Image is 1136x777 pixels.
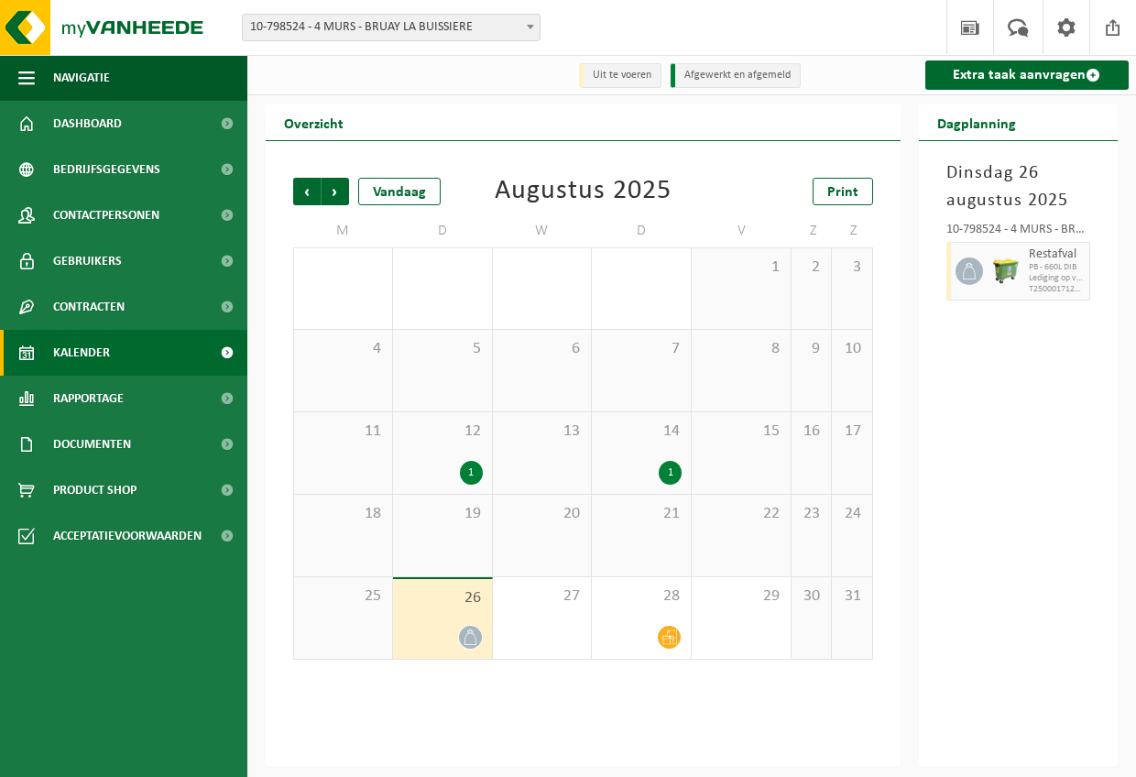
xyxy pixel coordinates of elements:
[402,504,483,524] span: 19
[53,192,159,238] span: Contactpersonen
[53,421,131,467] span: Documenten
[243,15,540,40] span: 10-798524 - 4 MURS - BRUAY LA BUISSIERE
[53,330,110,376] span: Kalender
[53,147,160,192] span: Bedrijfsgegevens
[1029,273,1086,284] span: Lediging op vaste frequentie
[303,504,383,524] span: 18
[792,214,832,247] td: Z
[53,101,122,147] span: Dashboard
[266,104,362,140] h2: Overzicht
[827,185,858,200] span: Print
[701,586,781,607] span: 29
[495,178,672,205] div: Augustus 2025
[502,586,583,607] span: 27
[579,63,661,88] li: Uit te voeren
[701,504,781,524] span: 22
[322,178,349,205] span: Volgende
[841,504,862,524] span: 24
[402,588,483,608] span: 26
[1029,262,1086,273] span: PB - 660L DIB
[832,214,872,247] td: Z
[801,339,822,359] span: 9
[53,55,110,101] span: Navigatie
[493,214,593,247] td: W
[841,257,862,278] span: 3
[393,214,493,247] td: D
[53,513,202,559] span: Acceptatievoorwaarden
[53,467,137,513] span: Product Shop
[502,339,583,359] span: 6
[946,159,1091,214] h3: Dinsdag 26 augustus 2025
[841,421,862,442] span: 17
[53,284,125,330] span: Contracten
[358,178,441,205] div: Vandaag
[801,257,822,278] span: 2
[946,224,1091,242] div: 10-798524 - 4 MURS - BRUAY LA BUISSIERE
[303,339,383,359] span: 4
[601,586,682,607] span: 28
[701,339,781,359] span: 8
[502,504,583,524] span: 20
[592,214,692,247] td: D
[801,504,822,524] span: 23
[919,104,1034,140] h2: Dagplanning
[813,178,873,205] a: Print
[1029,247,1086,262] span: Restafval
[659,461,682,485] div: 1
[692,214,792,247] td: V
[601,504,682,524] span: 21
[601,339,682,359] span: 7
[925,60,1130,90] a: Extra taak aanvragen
[402,421,483,442] span: 12
[841,339,862,359] span: 10
[502,421,583,442] span: 13
[53,238,122,284] span: Gebruikers
[242,14,541,41] span: 10-798524 - 4 MURS - BRUAY LA BUISSIERE
[293,178,321,205] span: Vorige
[303,586,383,607] span: 25
[53,376,124,421] span: Rapportage
[671,63,801,88] li: Afgewerkt en afgemeld
[701,421,781,442] span: 15
[801,586,822,607] span: 30
[801,421,822,442] span: 16
[402,339,483,359] span: 5
[1029,284,1086,295] span: T250001712963
[992,257,1020,285] img: WB-0660-HPE-GN-50
[303,421,383,442] span: 11
[460,461,483,485] div: 1
[701,257,781,278] span: 1
[601,421,682,442] span: 14
[293,214,393,247] td: M
[841,586,862,607] span: 31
